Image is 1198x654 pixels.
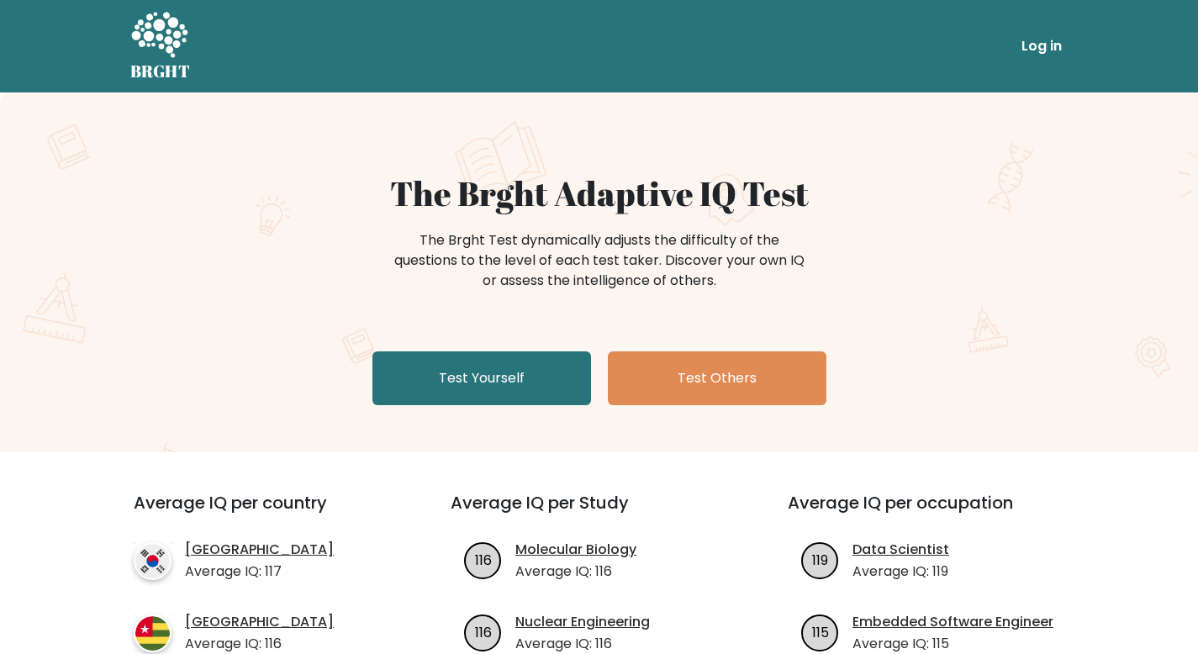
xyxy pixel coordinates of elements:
[451,493,747,533] h3: Average IQ per Study
[515,612,650,632] a: Nuclear Engineering
[189,173,1010,214] h1: The Brght Adaptive IQ Test
[812,622,829,641] text: 115
[608,351,826,405] a: Test Others
[1015,29,1069,63] a: Log in
[134,614,172,652] img: country
[372,351,591,405] a: Test Yourself
[130,61,191,82] h5: BRGHT
[852,540,949,560] a: Data Scientist
[389,230,810,291] div: The Brght Test dynamically adjusts the difficulty of the questions to the level of each test take...
[515,540,636,560] a: Molecular Biology
[475,622,492,641] text: 116
[185,634,334,654] p: Average IQ: 116
[185,540,334,560] a: [GEOGRAPHIC_DATA]
[852,612,1053,632] a: Embedded Software Engineer
[134,542,172,580] img: country
[515,562,636,582] p: Average IQ: 116
[812,550,828,569] text: 119
[852,562,949,582] p: Average IQ: 119
[515,634,650,654] p: Average IQ: 116
[788,493,1085,533] h3: Average IQ per occupation
[185,612,334,632] a: [GEOGRAPHIC_DATA]
[475,550,492,569] text: 116
[134,493,390,533] h3: Average IQ per country
[852,634,1053,654] p: Average IQ: 115
[130,7,191,86] a: BRGHT
[185,562,334,582] p: Average IQ: 117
